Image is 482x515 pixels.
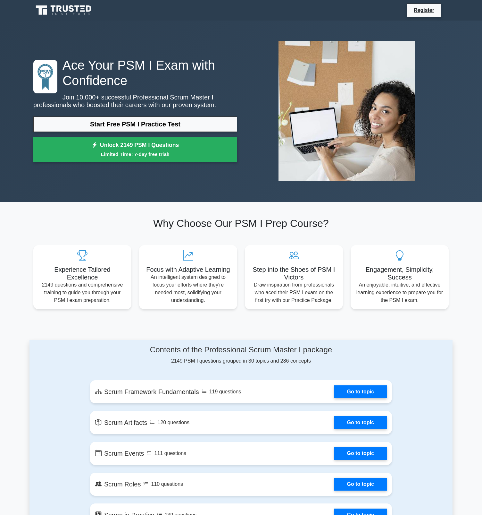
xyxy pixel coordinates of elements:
p: 2149 questions and comprehensive training to guide you through your PSM I exam preparation. [38,281,126,304]
a: Go to topic [334,416,387,429]
a: Start Free PSM I Practice Test [33,116,237,132]
h5: Engagement, Simplicity, Success [356,266,444,281]
small: Limited Time: 7-day free trial! [41,150,229,158]
a: Unlock 2149 PSM I QuestionsLimited Time: 7-day free trial! [33,137,237,162]
p: An enjoyable, intuitive, and effective learning experience to prepare you for the PSM I exam. [356,281,444,304]
a: Register [410,6,438,14]
h5: Focus with Adaptive Learning [144,266,232,273]
a: Go to topic [334,385,387,398]
h1: Ace Your PSM I Exam with Confidence [33,57,237,88]
h5: Step into the Shoes of PSM I Victors [250,266,338,281]
div: 2149 PSM I questions grouped in 30 topics and 286 concepts [90,345,392,365]
a: Go to topic [334,447,387,460]
h5: Experience Tailored Excellence [38,266,126,281]
h4: Contents of the Professional Scrum Master I package [90,345,392,355]
p: Draw inspiration from professionals who aced their PSM I exam on the first try with our Practice ... [250,281,338,304]
h2: Why Choose Our PSM I Prep Course? [33,217,449,229]
a: Go to topic [334,478,387,491]
p: Join 10,000+ successful Professional Scrum Master I professionals who boosted their careers with ... [33,93,237,109]
p: An intelligent system designed to focus your efforts where they're needed most, solidifying your ... [144,273,232,304]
